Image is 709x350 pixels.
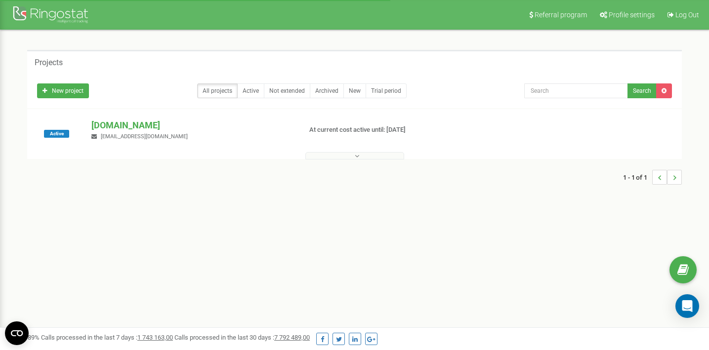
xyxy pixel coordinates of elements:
[675,11,699,19] span: Log Out
[174,334,310,341] span: Calls processed in the last 30 days :
[101,133,188,140] span: [EMAIL_ADDRESS][DOMAIN_NAME]
[675,294,699,318] div: Open Intercom Messenger
[535,11,587,19] span: Referral program
[343,83,366,98] a: New
[37,83,89,98] a: New project
[309,125,457,135] p: At current cost active until: [DATE]
[264,83,310,98] a: Not extended
[137,334,173,341] u: 1 743 163,00
[91,119,293,132] p: [DOMAIN_NAME]
[5,321,29,345] button: Open CMP widget
[609,11,655,19] span: Profile settings
[623,170,652,185] span: 1 - 1 of 1
[274,334,310,341] u: 7 792 489,00
[623,160,682,194] nav: ...
[524,83,628,98] input: Search
[44,130,69,138] span: Active
[310,83,344,98] a: Archived
[41,334,173,341] span: Calls processed in the last 7 days :
[197,83,238,98] a: All projects
[627,83,657,98] button: Search
[237,83,264,98] a: Active
[366,83,407,98] a: Trial period
[35,58,63,67] h5: Projects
